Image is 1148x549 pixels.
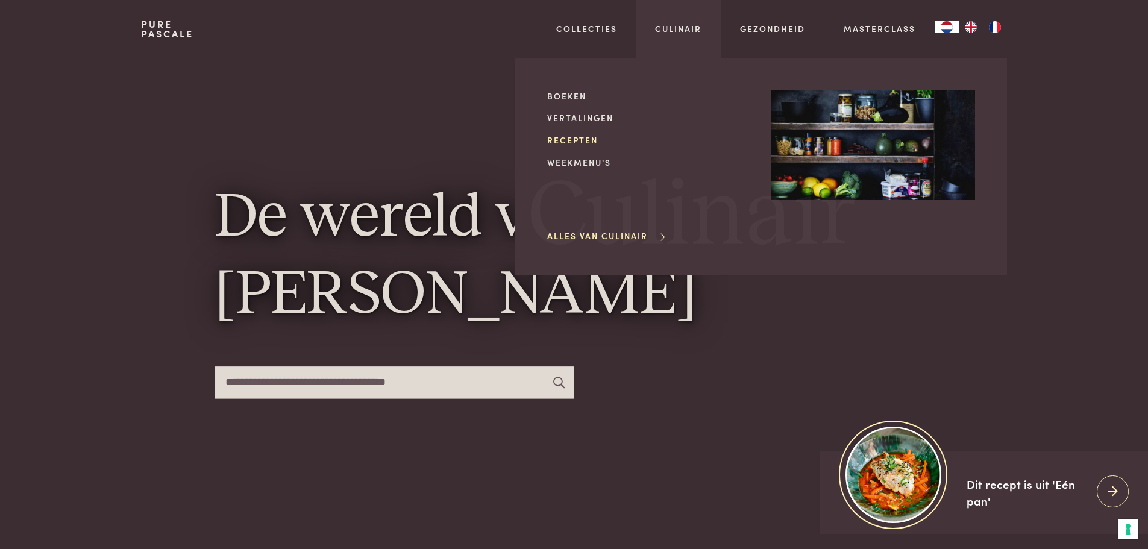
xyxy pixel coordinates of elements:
a: Masterclass [844,22,915,35]
a: Weekmenu's [547,156,751,169]
a: Alles van Culinair [547,230,667,242]
button: Uw voorkeuren voor toestemming voor trackingtechnologieën [1118,519,1138,539]
div: Dit recept is uit 'Eén pan' [967,475,1087,510]
a: Recepten [547,134,751,146]
a: FR [983,21,1007,33]
img: https://admin.purepascale.com/wp-content/uploads/2025/08/home_recept_link.jpg [845,427,941,522]
aside: Language selected: Nederlands [935,21,1007,33]
a: Gezondheid [740,22,805,35]
a: Vertalingen [547,111,751,124]
div: Language [935,21,959,33]
span: Culinair [528,171,856,263]
h1: De wereld van [PERSON_NAME] [215,181,933,334]
a: Culinair [655,22,701,35]
img: Culinair [771,90,975,201]
a: EN [959,21,983,33]
a: Boeken [547,90,751,102]
ul: Language list [959,21,1007,33]
a: Collecties [556,22,617,35]
a: https://admin.purepascale.com/wp-content/uploads/2025/08/home_recept_link.jpg Dit recept is uit '... [820,451,1148,534]
a: NL [935,21,959,33]
a: PurePascale [141,19,193,39]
